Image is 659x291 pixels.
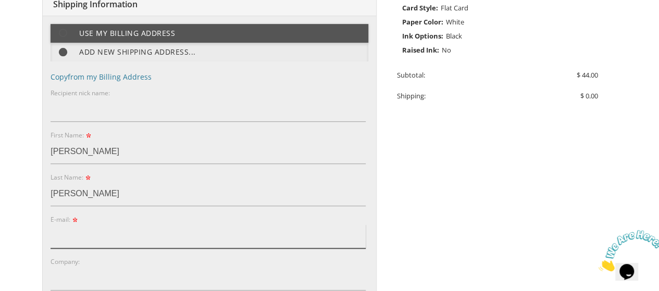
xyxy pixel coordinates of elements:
[446,31,462,41] span: Black
[51,24,368,43] label: Use my billing address
[402,1,438,15] span: Card Style:
[397,91,426,100] span: Shipping:
[51,215,79,224] label: E-mail:
[51,72,68,82] strong: Copy
[441,3,468,12] span: Flat Card
[51,257,80,266] label: Company:
[51,72,152,82] a: Copyfrom my Billing Address
[580,91,598,100] span: $ 0.00
[51,173,92,182] label: Last Name:
[4,4,69,45] img: Chat attention grabber
[72,218,77,222] img: pc_icon_required.gif
[402,29,443,43] span: Ink Options:
[402,43,439,57] span: Raised Ink:
[402,15,443,29] span: Paper Color:
[594,226,659,275] iframe: chat widget
[446,17,464,27] span: White
[397,70,425,80] span: Subtotal:
[51,88,110,97] label: Recipient nick name:
[577,70,598,80] span: $ 44.00
[51,131,93,140] label: First Name:
[85,175,90,180] img: pc_icon_required.gif
[51,43,368,61] label: Add new shipping address...
[442,45,451,55] span: No
[86,133,91,138] img: pc_icon_required.gif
